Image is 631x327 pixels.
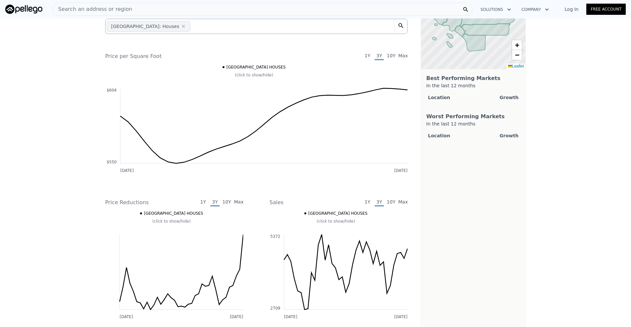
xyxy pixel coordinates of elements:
span: [GEOGRAPHIC_DATA] HOUSES [308,211,367,216]
div: (click to show/hide) [264,219,408,224]
text: [DATE] [120,314,133,319]
img: Pellego [5,5,42,14]
div: (click to show/hide) [101,72,408,78]
text: [DATE] [394,168,408,173]
span: 10Y [386,199,396,206]
a: Zoom in [512,40,522,50]
span: 10Y [222,199,231,206]
span: 1Y [363,199,372,206]
text: [DATE] [394,314,408,319]
th: Location [428,93,477,102]
span: [GEOGRAPHIC_DATA]: Houses [111,23,179,30]
div: Best Performing Markets [426,74,520,82]
text: 5372 [270,234,280,239]
a: Free Account [586,4,626,15]
text: 2709 [270,306,280,311]
button: Solutions [475,4,516,15]
a: Zoom out [512,50,522,60]
th: Growth [477,93,519,102]
th: Growth [477,131,519,140]
span: Max [234,199,243,206]
div: Price Reductions [105,199,174,206]
span: 10Y [386,52,396,60]
text: $604 [106,88,117,93]
text: [DATE] [230,314,243,319]
span: 3Y [375,199,384,206]
th: Location [428,131,477,140]
a: Log In [557,6,586,13]
div: (click to show/hide) [100,219,243,224]
span: − [515,51,519,59]
span: Search an address or region [53,5,132,13]
div: Sales [269,199,339,206]
span: 1Y [363,52,372,60]
div: In the last 12 months [426,121,520,131]
span: 1Y [199,199,208,206]
div: Price per Square Foot [105,52,256,60]
div: In the last 12 months [426,82,520,93]
text: [DATE] [120,168,134,173]
span: Max [398,199,408,206]
span: 3Y [375,52,384,60]
div: Worst Performing Markets [426,113,520,121]
span: [GEOGRAPHIC_DATA] HOUSES [144,211,203,216]
a: Leaflet [508,64,524,68]
text: $550 [106,160,117,164]
span: [GEOGRAPHIC_DATA] HOUSES [226,65,286,70]
span: Max [398,52,408,60]
text: [DATE] [284,314,297,319]
button: Company [516,4,554,15]
span: + [515,41,519,49]
span: 3Y [210,199,220,206]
